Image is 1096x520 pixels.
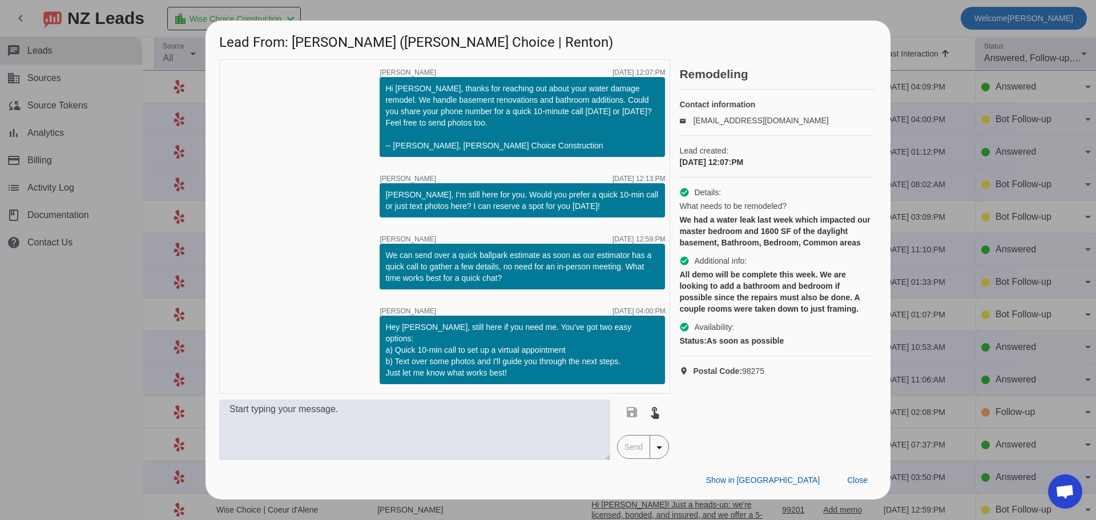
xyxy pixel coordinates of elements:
button: Show in [GEOGRAPHIC_DATA] [697,470,829,490]
div: All demo will be complete this week. We are looking to add a bathroom and bedroom if possible sin... [679,269,872,315]
mat-icon: arrow_drop_down [652,441,666,454]
h4: Contact information [679,99,872,110]
span: Additional info: [694,255,747,267]
mat-icon: location_on [679,366,693,376]
span: [PERSON_NAME] [380,308,436,315]
strong: Postal Code: [693,366,742,376]
span: Close [847,475,868,485]
mat-icon: email [679,118,693,123]
mat-icon: check_circle [679,187,690,197]
span: [PERSON_NAME] [380,175,436,182]
div: [DATE] 12:59:PM [613,236,665,243]
strong: Status: [679,336,706,345]
span: 98275 [693,365,764,377]
div: We can send over a quick ballpark estimate as soon as our estimator has a quick call to gather a ... [385,249,659,284]
div: As soon as possible [679,335,872,346]
a: [EMAIL_ADDRESS][DOMAIN_NAME] [693,116,828,125]
h1: Lead From: [PERSON_NAME] ([PERSON_NAME] Choice | Renton) [205,21,890,59]
div: [DATE] 04:00:PM [613,308,665,315]
div: [PERSON_NAME], I'm still here for you. Would you prefer a quick 10-min call or just text photos h... [385,189,659,212]
div: [DATE] 12:07:PM [613,69,665,76]
h2: Remodeling [679,68,877,80]
span: What needs to be remodeled? [679,200,787,212]
div: Open chat [1048,474,1082,509]
div: [DATE] 12:13:PM [613,175,665,182]
span: Show in [GEOGRAPHIC_DATA] [706,475,820,485]
span: Availability: [694,321,734,333]
div: Hey [PERSON_NAME], still here if you need me. You've got two easy options: a) Quick 10-min call t... [385,321,659,378]
div: We had a water leak last week which impacted our master bedroom and 1600 SF of the daylight basem... [679,214,872,248]
mat-icon: check_circle [679,322,690,332]
span: Lead created: [679,145,872,156]
span: Details: [694,187,721,198]
mat-icon: check_circle [679,256,690,266]
div: Hi [PERSON_NAME], thanks for reaching out about your water damage remodel. We handle basement ren... [385,83,659,151]
span: [PERSON_NAME] [380,236,436,243]
button: Close [838,470,877,490]
mat-icon: touch_app [648,405,662,419]
div: [DATE] 12:07:PM [679,156,872,168]
span: [PERSON_NAME] [380,69,436,76]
